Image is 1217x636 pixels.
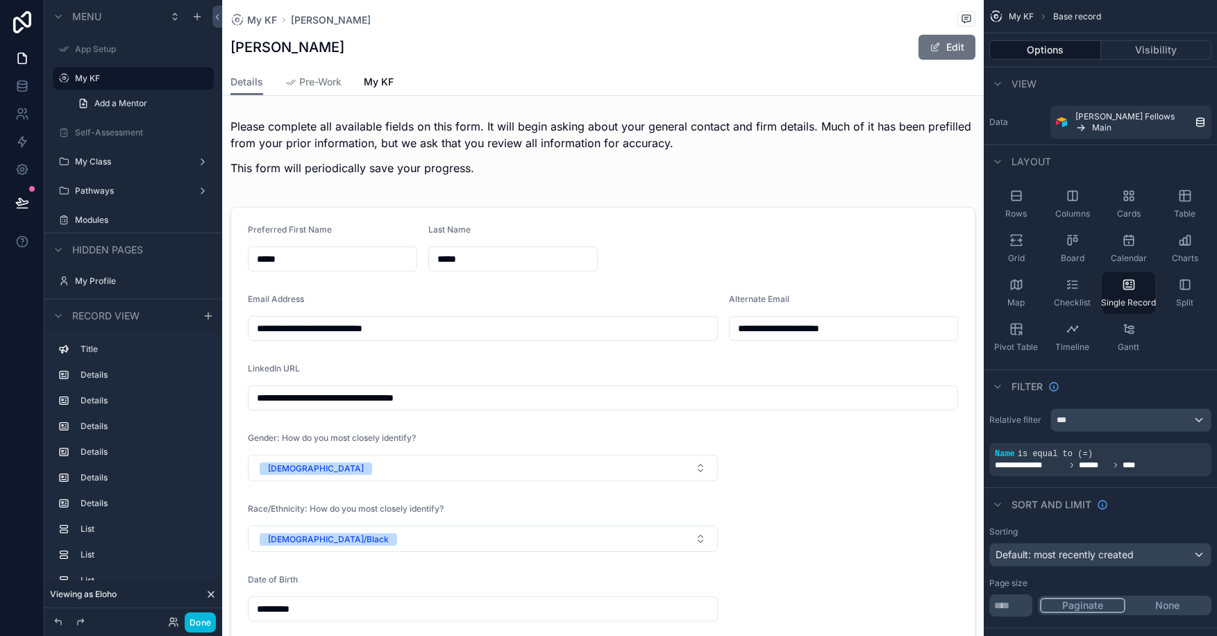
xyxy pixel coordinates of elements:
span: Board [1061,253,1084,264]
span: Gantt [1118,342,1139,353]
label: Details [81,498,203,509]
a: My KF [364,69,394,97]
button: Grid [989,228,1043,269]
button: Split [1158,272,1211,314]
span: Pivot Table [994,342,1038,353]
button: Done [185,612,216,633]
div: scrollable content [44,332,222,586]
label: Details [81,395,203,406]
a: [PERSON_NAME] FellowsMain [1050,106,1211,139]
label: Pathways [75,185,186,196]
label: Details [81,472,203,483]
h1: [PERSON_NAME] [230,37,344,57]
span: Charts [1172,253,1198,264]
a: Details [230,69,263,96]
span: Viewing as Eloho [50,589,117,600]
span: My KF [247,13,277,27]
span: Default: most recently created [996,549,1134,560]
label: My Class [75,156,186,167]
label: My KF [75,73,205,84]
span: Rows [1005,208,1027,219]
a: My KF [230,13,277,27]
a: [PERSON_NAME] [291,13,371,27]
label: Relative filter [989,415,1045,426]
button: Options [989,40,1101,60]
button: Calendar [1102,228,1155,269]
span: Hidden pages [72,243,143,257]
label: App Setup [75,44,205,55]
label: Title [81,344,203,355]
label: Details [81,369,203,380]
label: Self-Assessment [75,127,205,138]
span: Checklist [1054,297,1091,308]
span: Cards [1117,208,1141,219]
span: View [1012,77,1036,91]
span: My KF [1009,11,1034,22]
button: Map [989,272,1043,314]
label: List [81,575,203,586]
button: Charts [1158,228,1211,269]
img: Airtable Logo [1056,117,1067,128]
span: Base record [1053,11,1101,22]
span: Pre-Work [299,75,342,89]
button: Gantt [1102,317,1155,358]
button: Rows [989,183,1043,225]
span: Timeline [1055,342,1089,353]
a: Add a Mentor [69,92,214,115]
label: List [81,524,203,535]
label: Details [81,446,203,458]
label: List [81,549,203,560]
span: Record view [72,308,140,322]
button: Table [1158,183,1211,225]
button: Default: most recently created [989,543,1211,567]
label: Sorting [989,526,1018,537]
span: Sort And Limit [1012,498,1091,512]
span: Calendar [1111,253,1147,264]
button: Visibility [1101,40,1212,60]
span: Single Record [1101,297,1156,308]
span: Menu [72,10,101,24]
span: Table [1174,208,1195,219]
span: Add a Mentor [94,98,147,109]
button: Timeline [1046,317,1099,358]
button: None [1125,598,1209,613]
span: Name [995,449,1015,459]
button: Checklist [1046,272,1099,314]
span: Map [1007,297,1025,308]
span: Filter [1012,380,1043,394]
span: [PERSON_NAME] Fellows [1075,111,1175,122]
a: Pre-Work [285,69,342,97]
span: is equal to (=) [1018,449,1093,459]
span: Split [1176,297,1193,308]
button: Board [1046,228,1099,269]
button: Cards [1102,183,1155,225]
button: Single Record [1102,272,1155,314]
button: Edit [918,35,975,60]
label: Details [81,421,203,432]
span: Details [230,75,263,89]
label: My Profile [75,276,205,287]
label: Data [989,117,1045,128]
span: Main [1092,122,1111,133]
span: Grid [1008,253,1025,264]
button: Pivot Table [989,317,1043,358]
label: Modules [75,215,205,226]
label: Page size [989,578,1027,589]
button: Columns [1046,183,1099,225]
span: Columns [1055,208,1090,219]
button: Paginate [1040,598,1125,613]
span: My KF [364,75,394,89]
span: Layout [1012,155,1051,169]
